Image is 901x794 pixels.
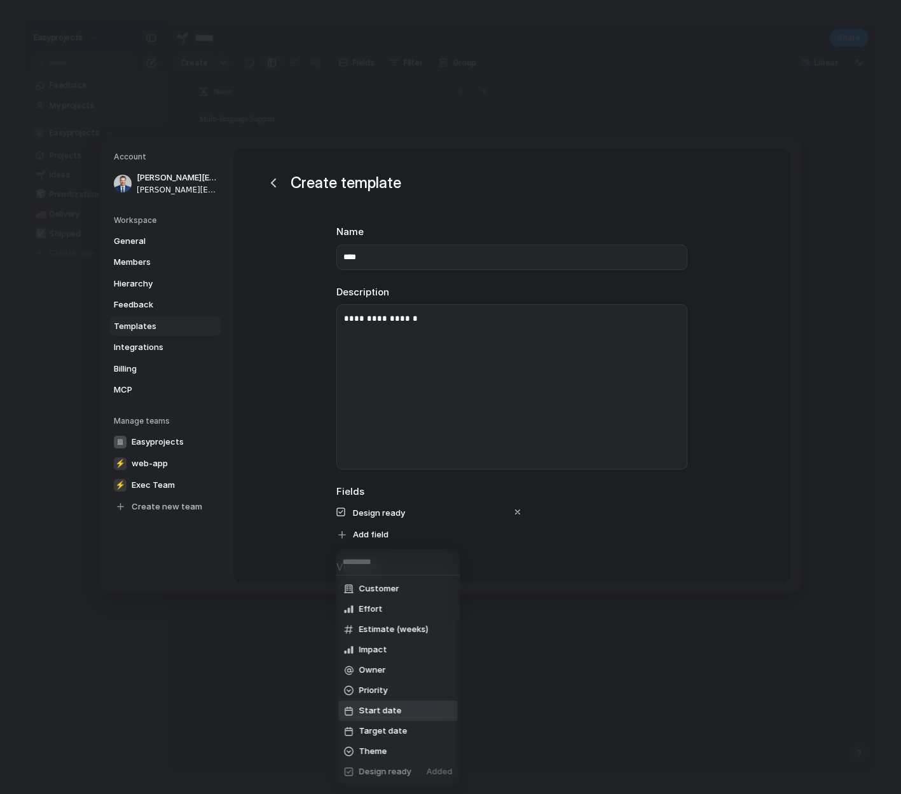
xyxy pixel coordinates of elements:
[359,603,383,616] span: Effort
[359,745,387,758] span: Theme
[359,765,411,778] span: Design ready
[359,664,386,676] span: Owner
[359,643,387,656] span: Impact
[359,582,399,595] span: Customer
[427,765,453,778] span: Added
[359,684,388,697] span: Priority
[359,623,429,636] span: Estimate (weeks)
[359,704,402,717] span: Start date
[359,725,408,737] span: Target date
